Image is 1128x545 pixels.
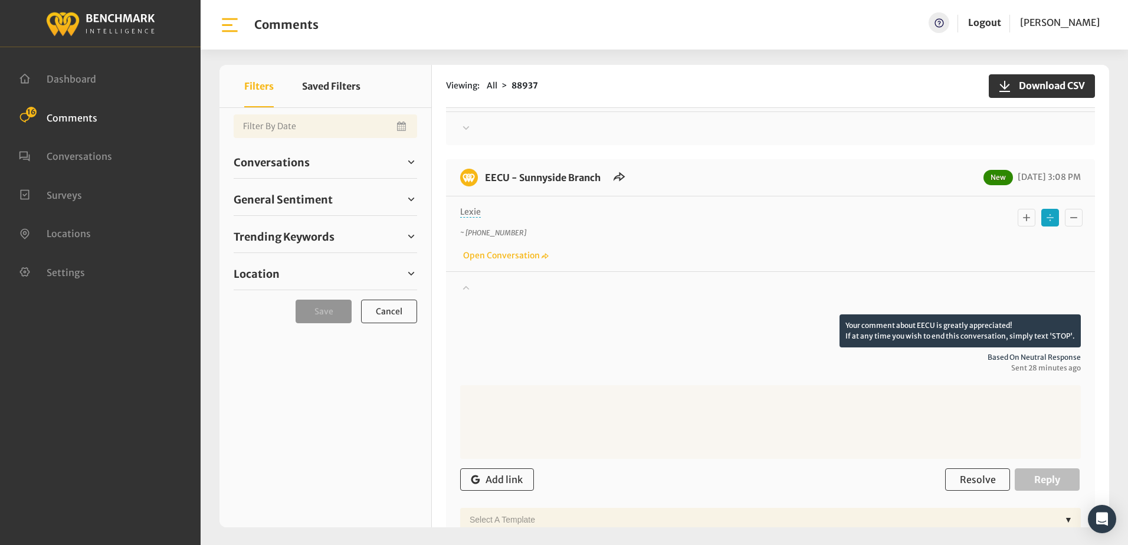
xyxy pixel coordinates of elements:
a: Logout [968,17,1001,28]
div: Open Intercom Messenger [1088,505,1116,533]
a: Open Conversation [460,250,549,261]
span: Locations [47,228,91,239]
span: Dashboard [47,73,96,85]
span: Based on neutral response [460,352,1081,363]
button: Open Calendar [395,114,410,138]
span: [DATE] 3:08 PM [1015,172,1081,182]
button: Resolve [945,468,1010,491]
a: Settings [19,265,85,277]
a: Conversations [234,153,417,171]
div: ▼ [1060,508,1077,531]
button: Cancel [361,300,417,323]
button: Download CSV [989,74,1095,98]
img: bar [219,15,240,35]
a: General Sentiment [234,191,417,208]
div: Basic example [1015,206,1086,229]
span: 16 [26,107,37,117]
a: Trending Keywords [234,228,417,245]
span: Settings [47,266,85,278]
span: Conversations [47,150,112,162]
img: benchmark [460,169,478,186]
i: ~ [PHONE_NUMBER] [460,228,526,237]
span: [PERSON_NAME] [1020,17,1100,28]
span: Viewing: [446,80,480,92]
a: Locations [19,226,91,238]
h1: Comments [254,18,319,32]
a: Surveys [19,188,82,200]
span: Comments [47,111,97,123]
p: Your comment about EECU is greatly appreciated! If at any time you wish to end this conversation,... [840,314,1081,347]
span: All [487,80,497,91]
span: Lexie [460,206,481,218]
span: Conversations [234,155,310,170]
div: Select a Template [464,508,1060,531]
strong: 88937 [511,80,538,91]
button: Add link [460,468,534,491]
h6: EECU - Sunnyside Branch [478,169,608,186]
a: Location [234,265,417,283]
a: Conversations [19,149,112,161]
input: Date range input field [234,114,417,138]
a: Comments 16 [19,111,97,123]
img: benchmark [45,9,155,38]
a: [PERSON_NAME] [1020,12,1100,33]
span: Download CSV [1012,78,1085,93]
button: Filters [244,65,274,107]
span: Trending Keywords [234,229,335,245]
span: Surveys [47,189,82,201]
span: Sent 28 minutes ago [460,363,1081,373]
a: Logout [968,12,1001,33]
span: General Sentiment [234,192,333,208]
a: Dashboard [19,72,96,84]
a: EECU - Sunnyside Branch [485,172,601,183]
span: Location [234,266,280,282]
button: Saved Filters [302,65,360,107]
span: New [983,170,1013,185]
span: Resolve [960,474,996,485]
